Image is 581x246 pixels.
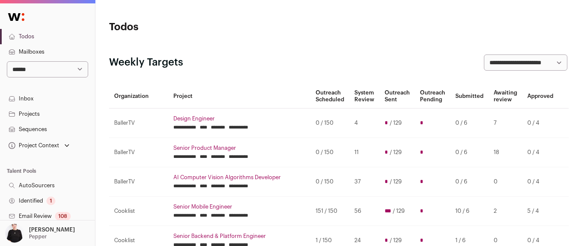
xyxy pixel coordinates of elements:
[173,115,305,122] a: Design Engineer
[311,84,349,109] th: Outreach Scheduled
[5,224,24,243] img: 9240684-medium_jpg
[489,84,522,109] th: Awaiting review
[489,197,522,226] td: 2
[522,197,558,226] td: 5 / 4
[349,138,380,167] td: 11
[489,109,522,138] td: 7
[450,197,489,226] td: 10 / 6
[3,9,29,26] img: Wellfound
[109,138,168,167] td: BallerTV
[415,84,450,109] th: Outreach Pending
[390,178,402,185] span: / 129
[168,84,311,109] th: Project
[29,233,47,240] p: Pepper
[109,56,183,69] h2: Weekly Targets
[349,84,380,109] th: System Review
[380,84,415,109] th: Outreach Sent
[109,20,262,34] h1: Todos
[173,174,305,181] a: AI Computer Vision Algorithms Developer
[109,167,168,197] td: BallerTV
[7,142,59,149] div: Project Context
[390,149,402,156] span: / 129
[393,208,405,215] span: / 129
[450,138,489,167] td: 0 / 6
[109,197,168,226] td: Cooklist
[450,84,489,109] th: Submitted
[46,197,55,205] div: 1
[173,203,305,210] a: Senior Mobile Engineer
[55,212,71,220] div: 108
[522,167,558,197] td: 0 / 4
[349,109,380,138] td: 4
[450,109,489,138] td: 0 / 6
[450,167,489,197] td: 0 / 6
[522,138,558,167] td: 0 / 4
[109,109,168,138] td: BallerTV
[349,167,380,197] td: 37
[173,233,305,240] a: Senior Backend & Platform Engineer
[489,167,522,197] td: 0
[311,197,349,226] td: 151 / 150
[311,138,349,167] td: 0 / 150
[311,109,349,138] td: 0 / 150
[7,140,71,152] button: Open dropdown
[3,224,77,243] button: Open dropdown
[522,109,558,138] td: 0 / 4
[29,226,75,233] p: [PERSON_NAME]
[311,167,349,197] td: 0 / 150
[349,197,380,226] td: 56
[390,120,402,126] span: / 129
[109,84,168,109] th: Organization
[489,138,522,167] td: 18
[522,84,558,109] th: Approved
[390,237,402,244] span: / 129
[173,145,305,152] a: Senior Product Manager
